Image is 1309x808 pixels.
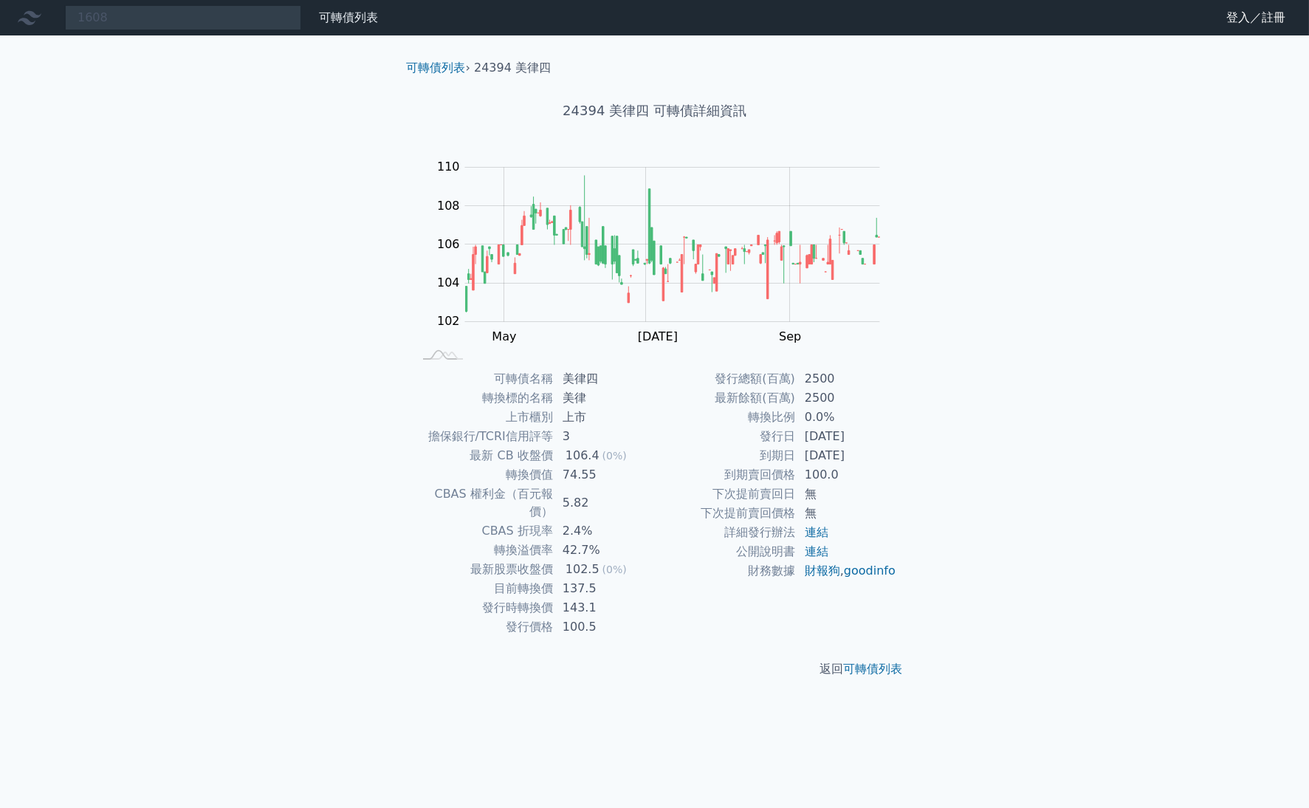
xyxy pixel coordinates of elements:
tspan: 102 [437,314,460,328]
td: 美律 [554,388,655,408]
tspan: May [492,329,516,343]
td: 發行時轉換價 [413,598,554,617]
a: 財報狗 [805,564,840,578]
tspan: 104 [437,275,460,290]
p: 返回 [395,660,915,678]
td: 100.0 [796,465,897,485]
td: 74.55 [554,465,655,485]
td: [DATE] [796,446,897,465]
tspan: 108 [437,199,460,213]
h1: 24394 美律四 可轉債詳細資訊 [395,100,915,121]
a: 可轉債列表 [319,10,378,24]
td: CBAS 權利金（百元報價） [413,485,554,521]
td: 發行總額(百萬) [655,369,796,388]
td: 下次提前賣回日 [655,485,796,504]
input: 搜尋可轉債 代號／名稱 [65,5,301,30]
td: 2500 [796,388,897,408]
td: 最新餘額(百萬) [655,388,796,408]
g: Chart [429,160,901,343]
a: 連結 [805,544,828,558]
td: 上市櫃別 [413,408,554,427]
td: 目前轉換價 [413,579,554,598]
span: (0%) [602,564,627,575]
td: 無 [796,504,897,523]
td: 最新 CB 收盤價 [413,446,554,465]
td: 0.0% [796,408,897,427]
td: 5.82 [554,485,655,521]
td: 發行日 [655,427,796,446]
td: 財務數據 [655,561,796,581]
td: 轉換價值 [413,465,554,485]
div: 106.4 [563,447,602,465]
td: 發行價格 [413,617,554,637]
td: 美律四 [554,369,655,388]
td: 可轉債名稱 [413,369,554,388]
td: 100.5 [554,617,655,637]
td: 公開說明書 [655,542,796,561]
span: (0%) [602,450,627,462]
td: 無 [796,485,897,504]
td: 3 [554,427,655,446]
td: [DATE] [796,427,897,446]
td: CBAS 折現率 [413,521,554,541]
td: 最新股票收盤價 [413,560,554,579]
tspan: Sep [779,329,801,343]
div: 102.5 [563,561,602,578]
a: 可轉債列表 [844,662,903,676]
tspan: 110 [437,160,460,174]
td: , [796,561,897,581]
tspan: 106 [437,237,460,251]
td: 轉換比例 [655,408,796,427]
td: 137.5 [554,579,655,598]
td: 到期賣回價格 [655,465,796,485]
td: 143.1 [554,598,655,617]
a: 連結 [805,525,828,539]
li: 24394 美律四 [474,59,551,77]
td: 42.7% [554,541,655,560]
a: goodinfo [844,564,896,578]
td: 轉換標的名稱 [413,388,554,408]
td: 擔保銀行/TCRI信用評等 [413,427,554,446]
td: 2500 [796,369,897,388]
td: 到期日 [655,446,796,465]
td: 詳細發行辦法 [655,523,796,542]
td: 2.4% [554,521,655,541]
a: 登入／註冊 [1214,6,1297,30]
a: 可轉債列表 [407,61,466,75]
td: 轉換溢價率 [413,541,554,560]
tspan: [DATE] [638,329,678,343]
td: 下次提前賣回價格 [655,504,796,523]
td: 上市 [554,408,655,427]
li: › [407,59,470,77]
